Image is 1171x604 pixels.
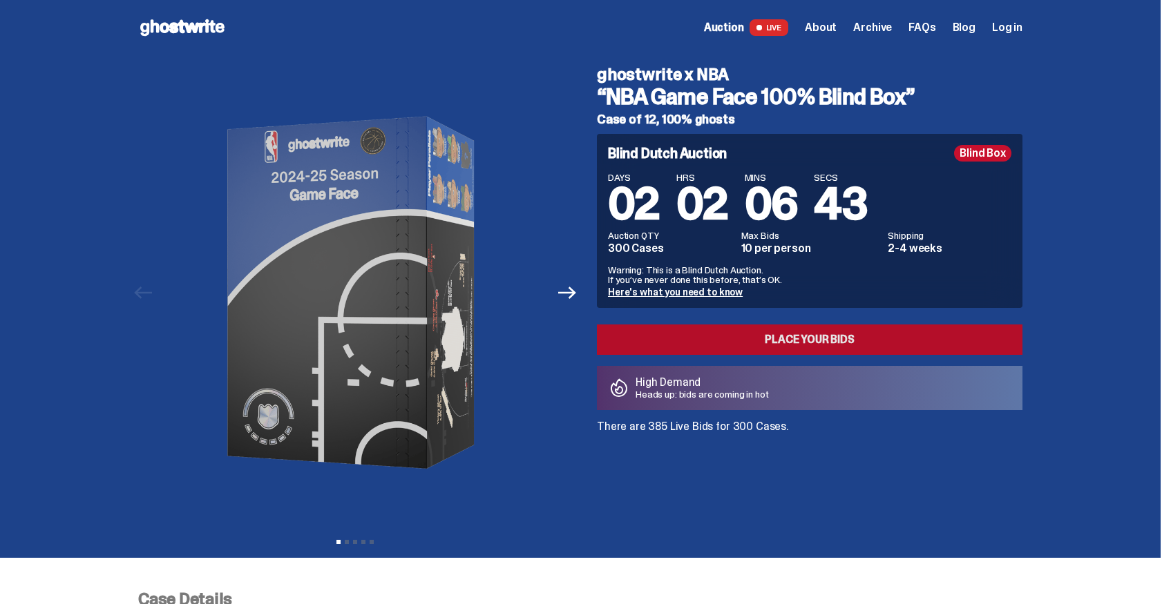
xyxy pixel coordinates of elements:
a: About [805,22,837,33]
span: HRS [676,173,728,182]
button: View slide 5 [370,540,374,544]
dd: 10 per person [741,243,880,254]
button: View slide 2 [345,540,349,544]
span: 02 [676,175,728,233]
a: Place your Bids [597,324,1022,355]
span: MINS [745,173,798,182]
dt: Auction QTY [608,231,733,240]
span: 43 [814,175,867,233]
button: Next [552,277,582,308]
dt: Shipping [888,231,1011,240]
a: Log in [992,22,1022,33]
a: Auction LIVE [704,19,788,36]
a: Archive [853,22,892,33]
h5: Case of 12, 100% ghosts [597,113,1022,126]
span: LIVE [750,19,789,36]
h4: Blind Dutch Auction [608,146,727,160]
a: Blog [953,22,975,33]
button: View slide 1 [336,540,341,544]
h4: ghostwrite x NBA [597,66,1022,83]
dd: 300 Cases [608,243,733,254]
button: View slide 3 [353,540,357,544]
a: FAQs [908,22,935,33]
span: 06 [745,175,798,233]
p: High Demand [636,377,769,388]
dt: Max Bids [741,231,880,240]
h3: “NBA Game Face 100% Blind Box” [597,86,1022,108]
p: There are 385 Live Bids for 300 Cases. [597,421,1022,432]
span: SECS [814,173,867,182]
span: 02 [608,175,660,233]
span: DAYS [608,173,660,182]
button: View slide 4 [361,540,365,544]
div: Blind Box [954,145,1011,162]
dd: 2-4 weeks [888,243,1011,254]
p: Warning: This is a Blind Dutch Auction. If you’ve never done this before, that’s OK. [608,265,1011,284]
img: NBA-Hero-1.png [165,55,545,530]
span: Auction [704,22,744,33]
p: Heads up: bids are coming in hot [636,389,769,399]
a: Here's what you need to know [608,286,743,298]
